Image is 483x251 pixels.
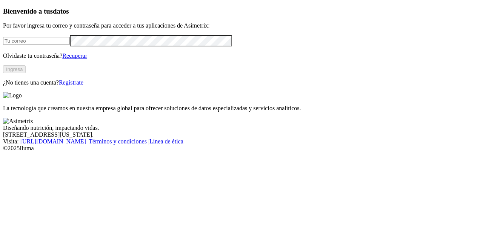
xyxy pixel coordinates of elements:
[3,22,480,29] p: Por favor ingresa tu correo y contraseña para acceder a tus aplicaciones de Asimetrix:
[3,65,26,73] button: Ingresa
[3,138,480,145] div: Visita : | |
[20,138,86,145] a: [URL][DOMAIN_NAME]
[3,118,33,125] img: Asimetrix
[3,131,480,138] div: [STREET_ADDRESS][US_STATE].
[3,145,480,152] div: © 2025 Iluma
[59,79,83,86] a: Regístrate
[3,92,22,99] img: Logo
[89,138,147,145] a: Términos y condiciones
[3,52,480,59] p: Olvidaste tu contraseña?
[3,125,480,131] div: Diseñando nutrición, impactando vidas.
[3,7,480,15] h3: Bienvenido a tus
[53,7,69,15] span: datos
[149,138,183,145] a: Línea de ética
[3,37,70,45] input: Tu correo
[3,79,480,86] p: ¿No tienes una cuenta?
[62,52,87,59] a: Recuperar
[3,105,480,112] p: La tecnología que creamos en nuestra empresa global para ofrecer soluciones de datos especializad...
